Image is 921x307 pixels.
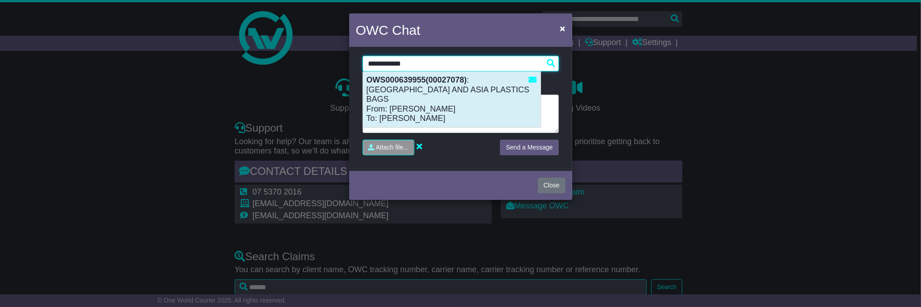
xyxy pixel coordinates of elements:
h4: OWC Chat [356,20,421,40]
span: × [560,23,565,33]
button: Close [538,178,566,193]
div: : [GEOGRAPHIC_DATA] AND ASIA PLASTICS BAGS From: [PERSON_NAME] To: [PERSON_NAME] [363,72,541,127]
button: Send a Message [500,140,558,155]
button: Close [555,19,570,37]
strong: OWS000639955(00027078) [367,75,467,84]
